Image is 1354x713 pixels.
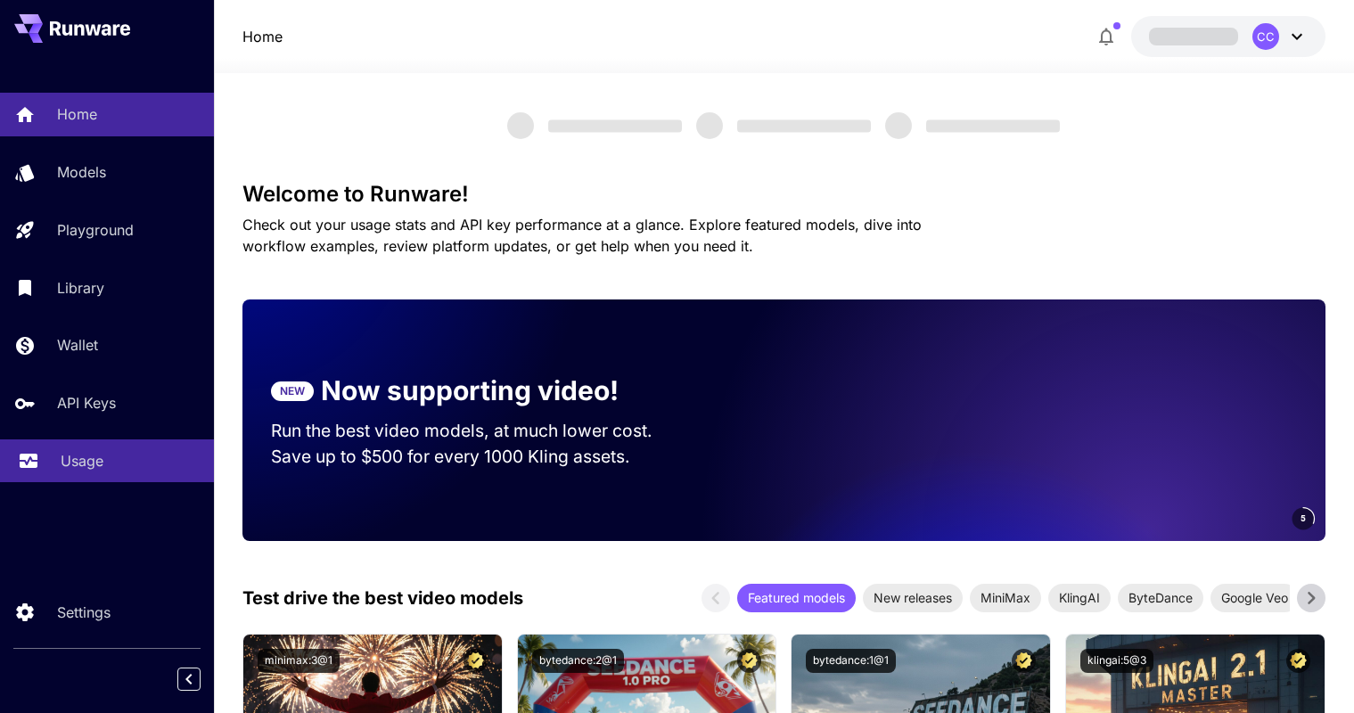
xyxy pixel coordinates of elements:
a: Home [242,26,283,47]
p: API Keys [57,392,116,414]
span: New releases [863,588,963,607]
p: NEW [280,383,305,399]
p: Test drive the best video models [242,585,523,611]
p: Library [57,277,104,299]
div: New releases [863,584,963,612]
button: klingai:5@3 [1080,649,1153,673]
span: Featured models [737,588,856,607]
button: bytedance:1@1 [806,649,896,673]
button: Certified Model – Vetted for best performance and includes a commercial license. [464,649,488,673]
span: KlingAI [1048,588,1111,607]
div: CC [1252,23,1279,50]
button: Certified Model – Vetted for best performance and includes a commercial license. [1286,649,1310,673]
button: minimax:3@1 [258,649,340,673]
button: Collapse sidebar [177,668,201,691]
nav: breadcrumb [242,26,283,47]
button: Certified Model – Vetted for best performance and includes a commercial license. [737,649,761,673]
p: Run the best video models, at much lower cost. [271,418,686,444]
span: MiniMax [970,588,1041,607]
p: Save up to $500 for every 1000 Kling assets. [271,444,686,470]
p: Now supporting video! [321,371,619,411]
div: KlingAI [1048,584,1111,612]
button: Certified Model – Vetted for best performance and includes a commercial license. [1012,649,1036,673]
div: Featured models [737,584,856,612]
p: Playground [57,219,134,241]
div: MiniMax [970,584,1041,612]
div: ByteDance [1118,584,1203,612]
span: ByteDance [1118,588,1203,607]
button: bytedance:2@1 [532,649,624,673]
span: Check out your usage stats and API key performance at a glance. Explore featured models, dive int... [242,216,922,255]
p: Models [57,161,106,183]
p: Usage [61,450,103,471]
button: CC [1131,16,1325,57]
p: Home [57,103,97,125]
div: Collapse sidebar [191,663,214,695]
span: 5 [1301,512,1306,525]
p: Settings [57,602,111,623]
h3: Welcome to Runware! [242,182,1325,207]
span: Google Veo [1210,588,1299,607]
div: Google Veo [1210,584,1299,612]
p: Wallet [57,334,98,356]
